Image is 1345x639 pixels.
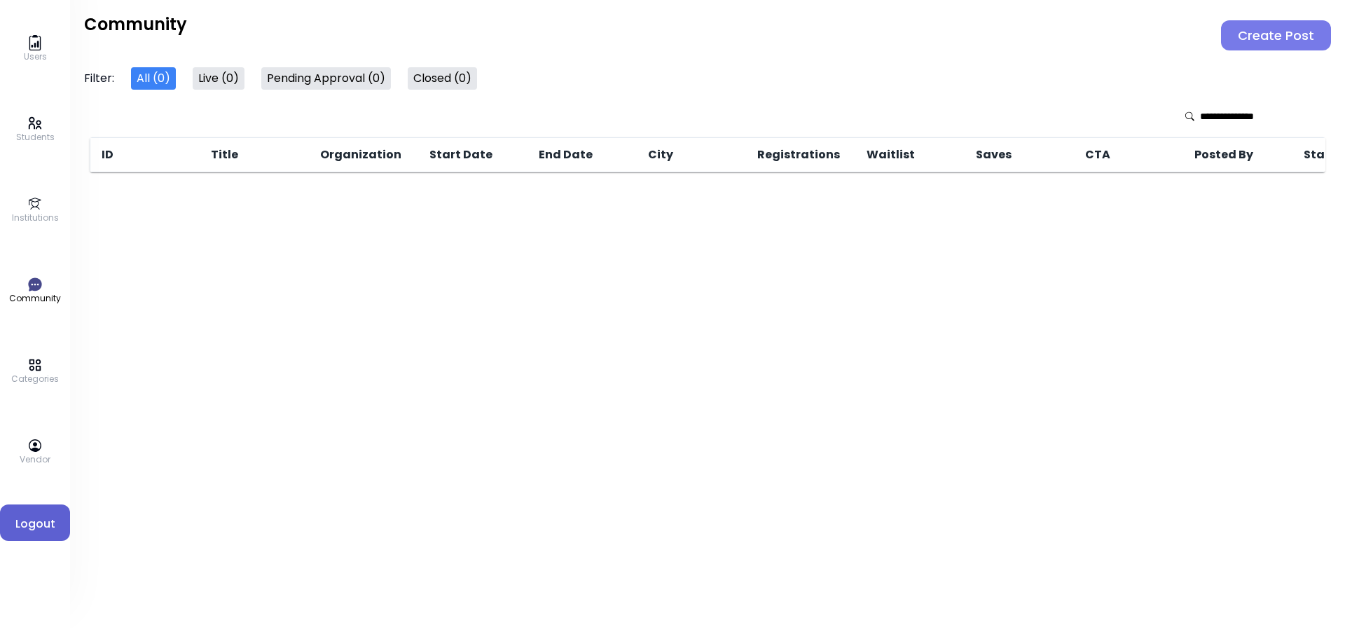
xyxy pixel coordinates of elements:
[973,146,1012,163] span: Saves
[20,453,50,466] p: Vendor
[193,67,244,90] button: Live (0)
[754,146,840,163] span: Registrations
[261,67,391,90] button: Pending Approval (0)
[11,357,59,385] a: Categories
[84,14,187,35] h2: Community
[24,50,47,63] p: Users
[16,116,55,144] a: Students
[9,292,61,305] p: Community
[20,438,50,466] a: Vendor
[1221,20,1331,50] button: Create Post
[16,131,55,144] p: Students
[99,146,113,163] span: ID
[131,67,176,90] button: All (0)
[427,146,492,163] span: Start Date
[1192,146,1253,163] span: Posted By
[408,67,477,90] button: Closed (0)
[11,373,59,385] p: Categories
[24,35,47,63] a: Users
[645,146,673,163] span: City
[12,196,59,224] a: Institutions
[317,146,401,163] span: Organization
[1082,146,1110,163] span: CTA
[208,146,238,163] span: Title
[536,146,593,163] span: End Date
[864,146,915,163] span: Waitlist
[9,277,61,305] a: Community
[12,212,59,224] p: Institutions
[1301,146,1344,163] span: Status
[84,70,114,87] h3: Filter:
[11,516,59,532] span: Logout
